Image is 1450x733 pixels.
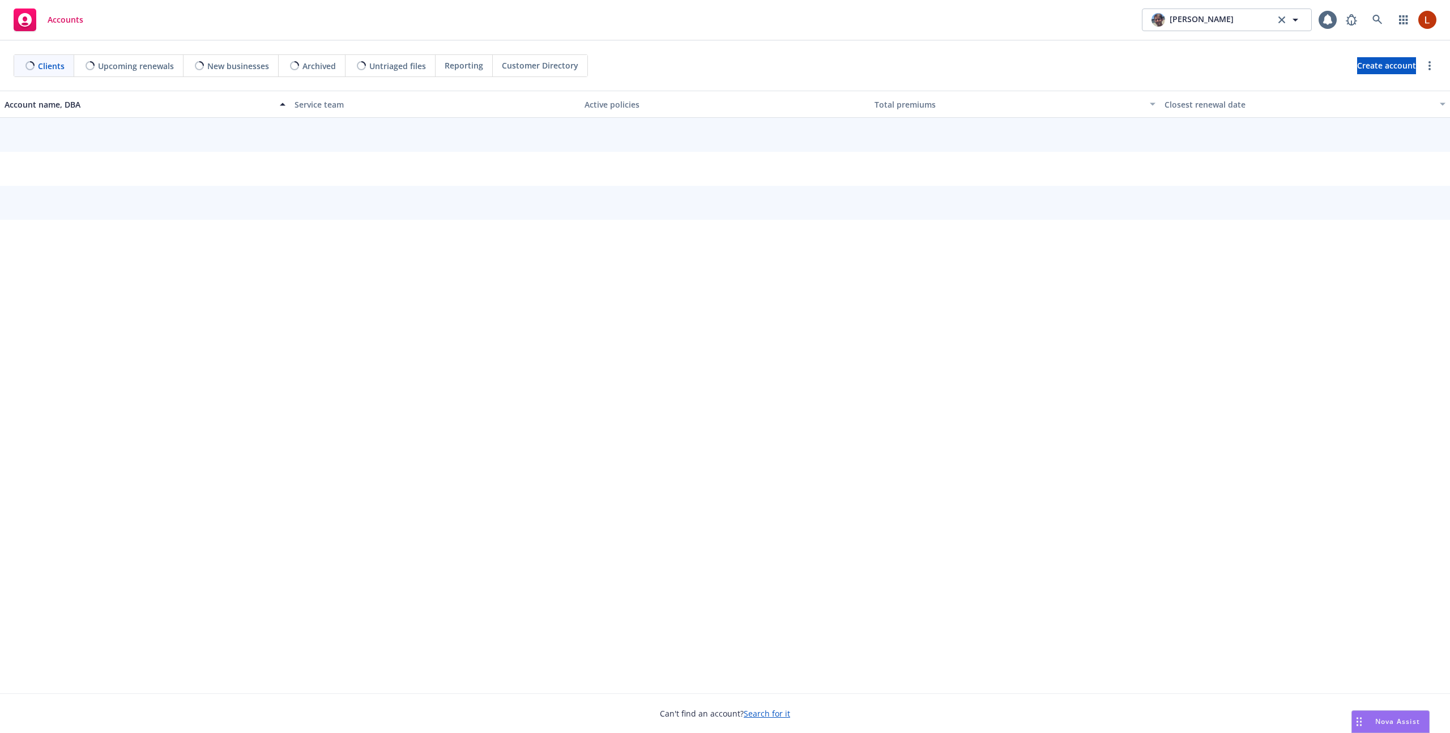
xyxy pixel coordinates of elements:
div: Service team [295,99,575,110]
button: Total premiums [870,91,1160,118]
a: Accounts [9,4,88,36]
button: photo[PERSON_NAME]clear selection [1142,8,1312,31]
a: Switch app [1392,8,1415,31]
a: Create account [1357,57,1416,74]
div: Total premiums [875,99,1143,110]
span: Reporting [445,59,483,71]
div: Drag to move [1352,711,1366,732]
a: Search for it [744,708,790,719]
span: Upcoming renewals [98,60,174,72]
span: Clients [38,60,65,72]
span: Accounts [48,15,83,24]
button: Active policies [580,91,870,118]
span: New businesses [207,60,269,72]
button: Nova Assist [1351,710,1430,733]
div: Account name, DBA [5,99,273,110]
span: Customer Directory [502,59,578,71]
span: Nova Assist [1375,717,1420,726]
img: photo [1418,11,1436,29]
button: Service team [290,91,580,118]
div: Closest renewal date [1165,99,1433,110]
span: Untriaged files [369,60,426,72]
div: Active policies [585,99,865,110]
img: photo [1152,13,1165,27]
button: Closest renewal date [1160,91,1450,118]
span: Can't find an account? [660,708,790,719]
span: [PERSON_NAME] [1170,13,1234,27]
a: clear selection [1275,13,1289,27]
a: more [1423,59,1436,73]
span: Create account [1357,55,1416,76]
span: Archived [302,60,336,72]
a: Report a Bug [1340,8,1363,31]
a: Search [1366,8,1389,31]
